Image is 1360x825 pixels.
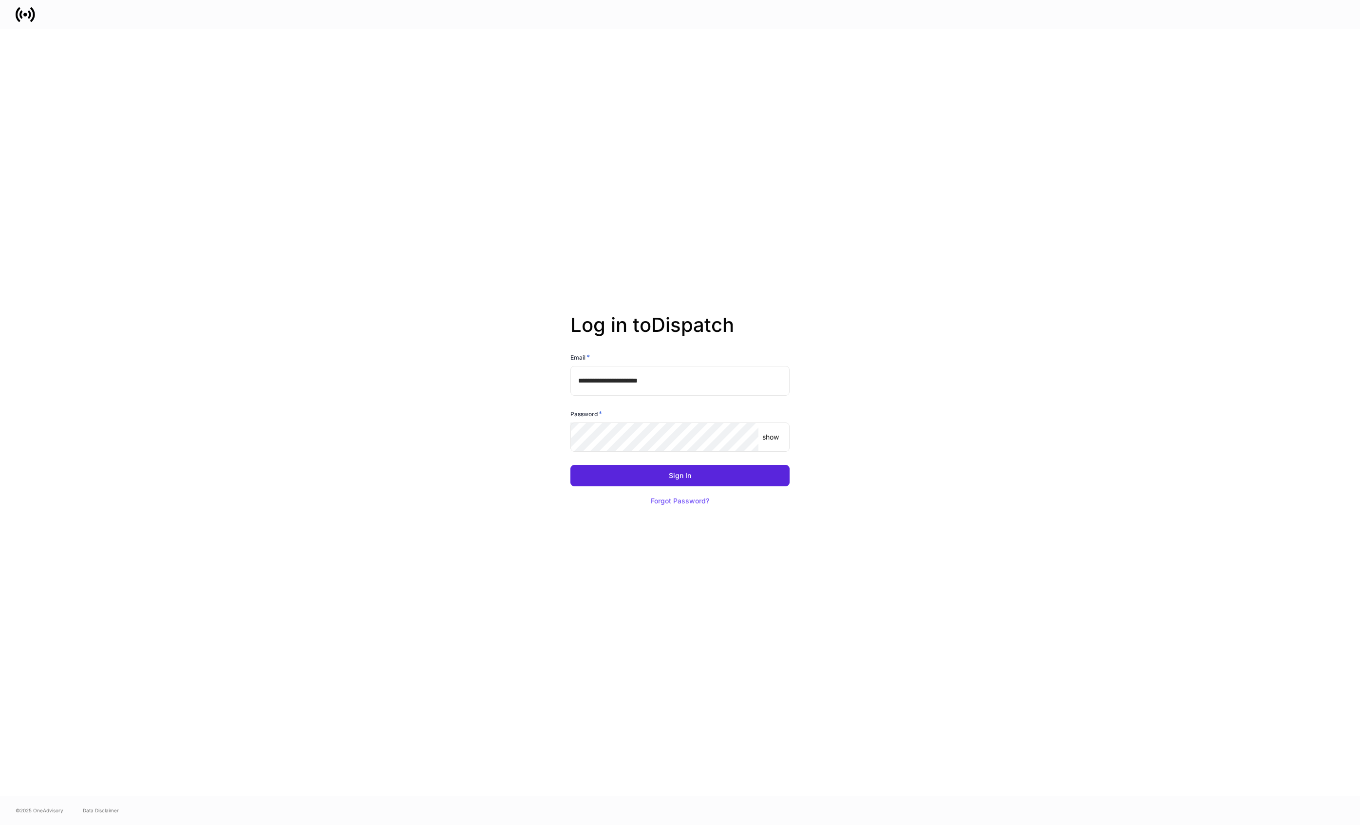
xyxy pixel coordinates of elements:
[762,432,779,442] p: show
[570,352,590,362] h6: Email
[570,313,790,352] h2: Log in to Dispatch
[570,465,790,486] button: Sign In
[83,806,119,814] a: Data Disclaimer
[570,409,602,419] h6: Password
[669,472,691,479] div: Sign In
[651,498,709,504] div: Forgot Password?
[639,490,721,512] button: Forgot Password?
[16,806,63,814] span: © 2025 OneAdvisory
